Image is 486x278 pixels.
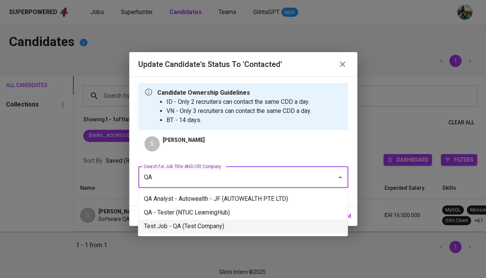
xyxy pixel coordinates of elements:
li: QA - Tester (NTUC LearningHub) [138,206,348,219]
li: ID - Only 2 recruiters can contact the same CDD a day. [166,97,311,106]
p: [PERSON_NAME] [163,136,205,144]
div: S [144,136,160,151]
li: Test Job - QA (Test Company) [138,219,348,233]
h6: Update Candidate's Status to 'Contacted' [138,58,282,70]
li: QA Analyst - Autowealth - JF (AUTOWEALTH PTE LTD) [138,192,348,206]
li: BT - 14 days. [166,116,311,125]
li: VN - Only 3 recruiters can contact the same CDD a day. [166,106,311,116]
button: Close [335,172,345,183]
p: Candidate Ownership Guidelines [157,88,311,97]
